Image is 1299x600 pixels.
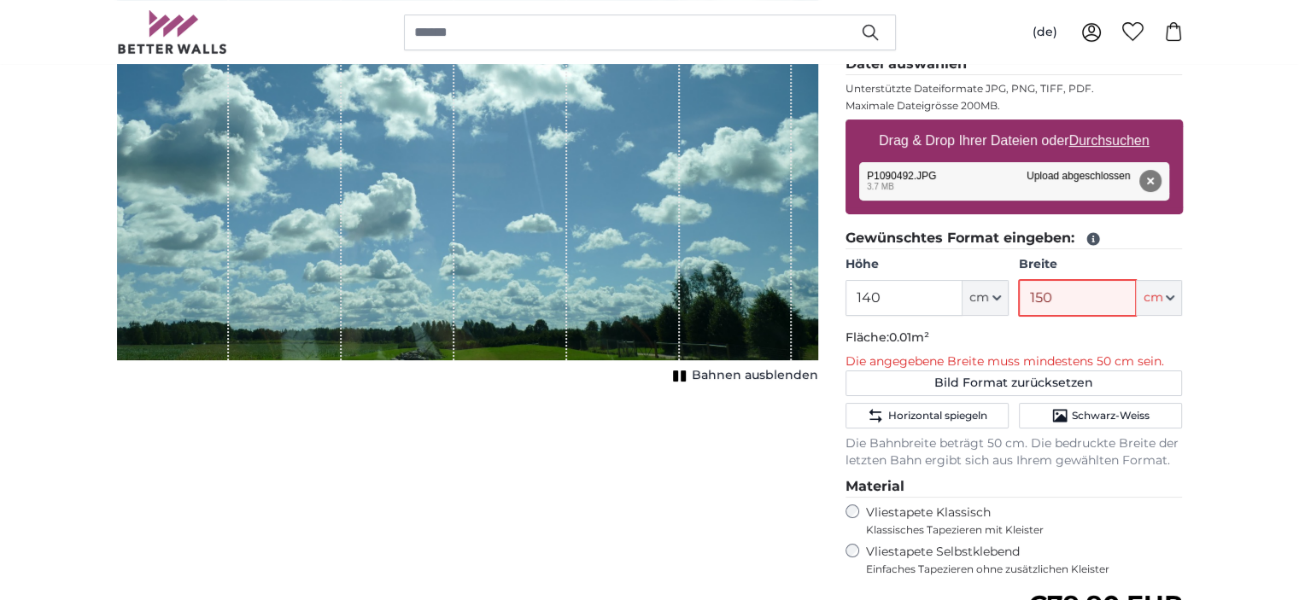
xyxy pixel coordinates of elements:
[866,562,1183,576] span: Einfaches Tapezieren ohne zusätzlichen Kleister
[117,10,228,54] img: Betterwalls
[866,523,1168,537] span: Klassisches Tapezieren mit Kleister
[846,99,1183,113] p: Maximale Dateigrösse 200MB.
[846,256,1009,273] label: Höhe
[889,329,929,345] span: 0.01m²
[1068,133,1149,148] u: Durchsuchen
[846,476,1183,498] legend: Material
[692,367,818,384] span: Bahnen ausblenden
[866,544,1183,576] label: Vliestapete Selbstklebend
[1019,403,1182,428] button: Schwarz-Weiss
[1143,289,1162,306] span: cm
[846,82,1183,96] p: Unterstützte Dateiformate JPG, PNG, TIFF, PDF.
[1019,256,1182,273] label: Breite
[846,54,1183,75] legend: Datei auswählen
[668,364,818,387] button: Bahnen ausblenden
[1136,280,1182,316] button: cm
[846,403,1009,428] button: Horizontal spiegeln
[969,289,989,306] span: cm
[846,329,1183,347] p: Fläche:
[846,435,1183,469] p: Die Bahnbreite beträgt 50 cm. Die bedruckte Breite der letzten Bahn ergibt sich aus Ihrem gewählt...
[846,353,1183,370] p: Die angegebene Breite muss mindestens 50 cm sein.
[1072,409,1150,422] span: Schwarz-Weiss
[866,504,1168,537] label: Vliestapete Klassisch
[846,370,1183,396] button: Bild Format zurücksetzen
[872,124,1156,158] label: Drag & Drop Ihrer Dateien oder
[887,409,986,422] span: Horizontal spiegeln
[1019,17,1071,48] button: (de)
[846,228,1183,249] legend: Gewünschtes Format eingeben:
[963,280,1009,316] button: cm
